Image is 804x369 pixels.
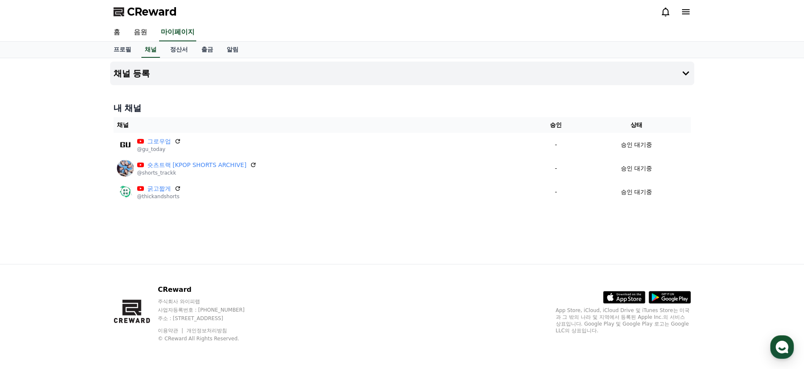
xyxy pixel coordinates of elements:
a: 숏츠트랙 [KPOP SHORTS ARCHIVE] [147,161,246,170]
h4: 채널 등록 [114,69,150,78]
button: 채널 등록 [110,62,694,85]
a: 알림 [220,42,245,58]
span: CReward [127,5,177,19]
p: App Store, iCloud, iCloud Drive 및 iTunes Store는 미국과 그 밖의 나라 및 지역에서 등록된 Apple Inc.의 서비스 상표입니다. Goo... [556,307,691,334]
a: 마이페이지 [159,24,196,41]
p: 주소 : [STREET_ADDRESS] [158,315,261,322]
p: 주식회사 와이피랩 [158,298,261,305]
img: 그로우업 [117,136,134,153]
a: 그로우업 [147,137,171,146]
a: 프로필 [107,42,138,58]
a: 출금 [195,42,220,58]
th: 상태 [582,117,691,133]
p: @gu_today [137,146,181,153]
img: 숏츠트랙 [KPOP SHORTS ARCHIVE] [117,160,134,177]
a: CReward [114,5,177,19]
a: 이용약관 [158,328,184,334]
p: 승인 대기중 [621,140,652,149]
a: 채널 [141,42,160,58]
p: - [533,188,579,197]
a: 홈 [107,24,127,41]
h4: 내 채널 [114,102,691,114]
img: 굵고짧게 [117,183,134,200]
th: 채널 [114,117,530,133]
a: 굵고짧게 [147,184,171,193]
p: @shorts_trackk [137,170,257,176]
p: 승인 대기중 [621,164,652,173]
p: 사업자등록번호 : [PHONE_NUMBER] [158,307,261,313]
a: 개인정보처리방침 [187,328,227,334]
p: © CReward All Rights Reserved. [158,335,261,342]
p: - [533,140,579,149]
p: CReward [158,285,261,295]
p: - [533,164,579,173]
p: @thickandshorts [137,193,181,200]
p: 승인 대기중 [621,188,652,197]
a: 음원 [127,24,154,41]
a: 정산서 [163,42,195,58]
th: 승인 [530,117,582,133]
